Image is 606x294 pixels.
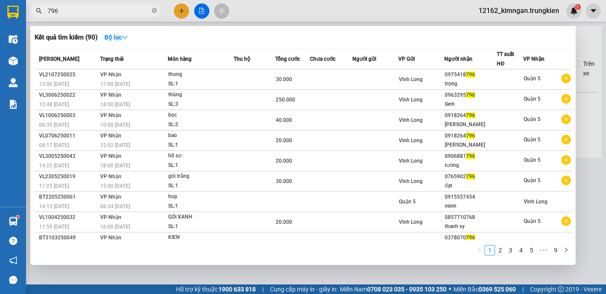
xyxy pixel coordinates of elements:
div: đạt [445,181,496,190]
span: Vĩnh Long [399,137,423,144]
span: plus-circle [561,135,571,144]
span: Quận 5 [524,177,541,183]
div: SL: 1 [168,161,233,170]
span: Vĩnh Long [399,76,423,82]
span: 50.000 [276,239,292,245]
span: Quận 5 [399,239,416,245]
span: Tổng cước [275,56,300,62]
a: 3 [506,245,515,255]
span: 15:00 [DATE] [100,183,130,189]
div: VL2107250025 [39,70,98,79]
div: [PERSON_NAME] [445,140,496,150]
span: Người gửi [352,56,376,62]
div: gói trắng [168,172,233,181]
span: 250.000 [276,97,295,103]
span: close-circle [152,8,157,13]
div: 0378070 [445,233,496,242]
span: VP Nhận [100,133,121,139]
li: Previous Page [474,245,485,255]
div: VL1004250032 [39,213,98,222]
div: 0963295 [445,91,496,100]
span: Vĩnh Long [524,199,547,205]
span: Thu hộ [234,56,250,62]
sup: 1 [16,216,19,218]
span: left [477,247,482,252]
div: VL0706250011 [39,131,98,140]
span: plus-circle [561,176,571,185]
span: 14:13 [DATE] [39,203,69,209]
span: down [122,34,128,40]
span: 20.000 [276,137,292,144]
span: 18:00 [DATE] [100,163,130,169]
img: solution-icon [9,100,18,109]
span: VP Nhận [100,194,121,200]
span: VP Nhận [100,153,121,159]
span: 20.000 [276,219,292,225]
img: warehouse-icon [9,35,18,44]
a: 9 [551,245,560,255]
span: question-circle [9,237,17,245]
button: right [561,245,571,255]
span: plus-circle [561,155,571,165]
div: thanh vy [445,222,496,231]
a: 2 [495,245,505,255]
div: BT2205250061 [39,193,98,202]
span: Quận 5 [524,75,541,82]
span: VP Nhận [523,56,544,62]
span: Quận 5 [524,218,541,224]
div: trọng [445,79,496,88]
span: Quận 5 [524,157,541,163]
li: Next Page [561,245,571,255]
span: notification [9,256,17,265]
span: 796 [466,112,475,118]
span: 13:00 [DATE] [39,81,69,87]
input: Tìm tên, số ĐT hoặc mã đơn [48,6,150,16]
span: 10:00 [DATE] [100,122,130,128]
span: 06:35 [DATE] [39,122,69,128]
span: plus-circle [561,216,571,226]
span: VP Nhận [100,92,121,98]
div: SL: 1 [168,79,233,89]
span: Chưa cước [310,56,336,62]
span: Người nhận [444,56,472,62]
div: SL: 1 [168,222,233,232]
span: search [36,8,42,14]
div: SL: 1 [168,140,233,150]
span: 796 [466,173,475,180]
span: Vĩnh Long [399,158,423,164]
span: 30.000 [276,178,292,184]
li: 4 [516,245,526,255]
div: thùng [168,90,233,100]
span: 11:23 [DATE] [39,183,69,189]
span: VP Nhận [100,214,121,220]
div: GÓI XANH [168,212,233,222]
span: Quận 5 [524,96,541,102]
div: VL3006250022 [39,91,98,100]
span: Vĩnh Long [399,178,423,184]
span: Vĩnh Long [399,117,423,123]
div: 0918264 [445,131,496,140]
div: SL: 2 [168,120,233,130]
span: 17:00 [DATE] [100,81,130,87]
div: 0918264 [445,111,496,120]
span: 30.000 [276,76,292,82]
button: left [474,245,485,255]
span: 12:02 [DATE] [100,142,130,148]
span: 796 [466,153,475,159]
span: 40.000 [276,117,292,123]
div: 0765902 [445,172,496,181]
div: hồ sơ [168,151,233,161]
span: 796 [466,92,475,98]
span: Quận 5 [524,116,541,122]
a: 4 [516,245,526,255]
span: 11:59 [DATE] [39,224,69,230]
div: VL2305250019 [39,172,98,181]
span: ••• [537,245,551,255]
div: bọc [168,111,233,120]
span: Vĩnh Long [399,219,423,225]
span: 12:48 [DATE] [39,101,69,108]
span: Vĩnh Long [399,97,423,103]
span: Quận 5 [524,137,541,143]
